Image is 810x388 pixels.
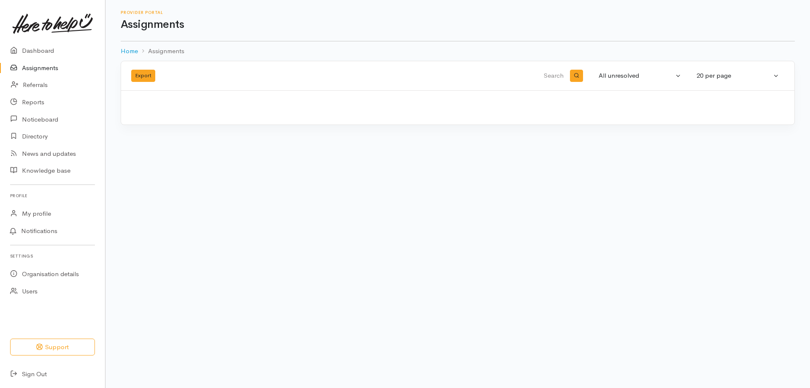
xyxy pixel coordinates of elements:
a: Home [121,46,138,56]
input: Search [362,66,565,86]
div: All unresolved [599,71,674,81]
button: Support [10,339,95,356]
div: 20 per page [697,71,772,81]
h6: Provider Portal [121,10,795,15]
h6: Profile [10,190,95,201]
button: 20 per page [691,68,784,84]
li: Assignments [138,46,184,56]
button: Export [131,70,155,82]
h6: Settings [10,250,95,262]
nav: breadcrumb [121,41,795,61]
h1: Assignments [121,19,795,31]
button: All unresolved [594,68,686,84]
